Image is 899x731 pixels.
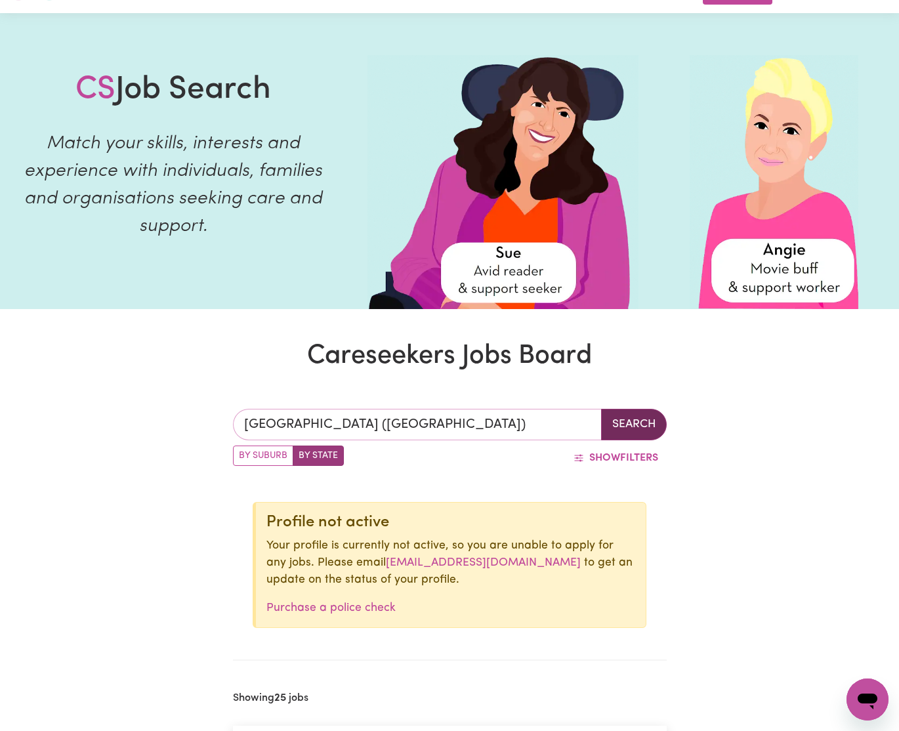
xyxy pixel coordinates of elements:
[589,453,620,463] span: Show
[266,537,635,589] p: Your profile is currently not active, so you are unable to apply for any jobs. Please email to ge...
[233,409,602,440] input: e.g. New South Wales, or NSW
[293,446,344,466] label: Search by state
[233,446,293,466] label: Search by suburb/post code
[266,602,396,614] a: Purchase a police check
[75,74,115,106] span: CS
[847,679,889,721] iframe: Button to launch messaging window, conversation in progress
[75,72,271,110] h1: Job Search
[601,409,667,440] button: Search
[565,446,667,470] button: ShowFilters
[16,130,331,240] p: Match your skills, interests and experience with individuals, families and organisations seeking ...
[386,557,581,568] a: [EMAIL_ADDRESS][DOMAIN_NAME]
[233,692,308,705] h2: Showing jobs
[266,513,635,532] div: Profile not active
[274,693,286,703] b: 25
